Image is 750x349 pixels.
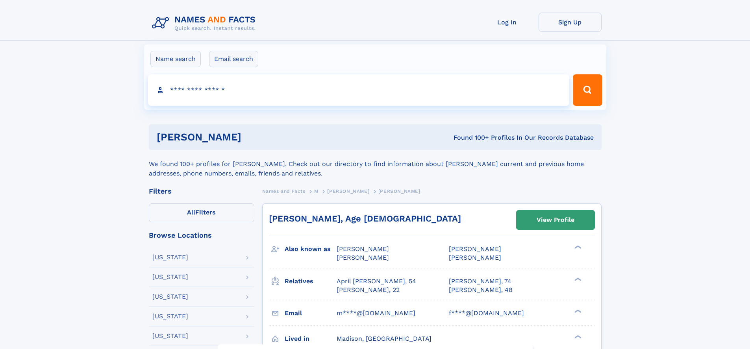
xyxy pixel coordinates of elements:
[149,188,254,195] div: Filters
[148,74,570,106] input: search input
[327,188,369,194] span: [PERSON_NAME]
[152,274,188,280] div: [US_STATE]
[152,313,188,319] div: [US_STATE]
[149,232,254,239] div: Browse Locations
[572,334,582,339] div: ❯
[285,332,337,345] h3: Lived in
[327,186,369,196] a: [PERSON_NAME]
[337,277,416,286] a: April [PERSON_NAME], 54
[572,308,582,314] div: ❯
[476,13,539,32] a: Log In
[157,132,348,142] h1: [PERSON_NAME]
[449,277,511,286] a: [PERSON_NAME], 74
[572,277,582,282] div: ❯
[537,211,574,229] div: View Profile
[314,188,319,194] span: M
[449,286,513,294] a: [PERSON_NAME], 48
[539,13,602,32] a: Sign Up
[152,254,188,260] div: [US_STATE]
[337,286,400,294] a: [PERSON_NAME], 22
[285,275,337,288] h3: Relatives
[262,186,306,196] a: Names and Facts
[449,245,501,253] span: [PERSON_NAME]
[152,294,188,300] div: [US_STATE]
[517,211,594,229] a: View Profile
[573,74,602,106] button: Search Button
[152,333,188,339] div: [US_STATE]
[149,13,262,34] img: Logo Names and Facts
[149,150,602,178] div: We found 100+ profiles for [PERSON_NAME]. Check out our directory to find information about [PERS...
[337,245,389,253] span: [PERSON_NAME]
[285,242,337,256] h3: Also known as
[150,51,201,67] label: Name search
[572,245,582,250] div: ❯
[449,254,501,261] span: [PERSON_NAME]
[337,335,431,342] span: Madison, [GEOGRAPHIC_DATA]
[347,133,594,142] div: Found 100+ Profiles In Our Records Database
[187,209,195,216] span: All
[149,203,254,222] label: Filters
[378,188,420,194] span: [PERSON_NAME]
[337,254,389,261] span: [PERSON_NAME]
[209,51,258,67] label: Email search
[269,214,461,223] a: [PERSON_NAME], Age [DEMOGRAPHIC_DATA]
[285,307,337,320] h3: Email
[314,186,319,196] a: M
